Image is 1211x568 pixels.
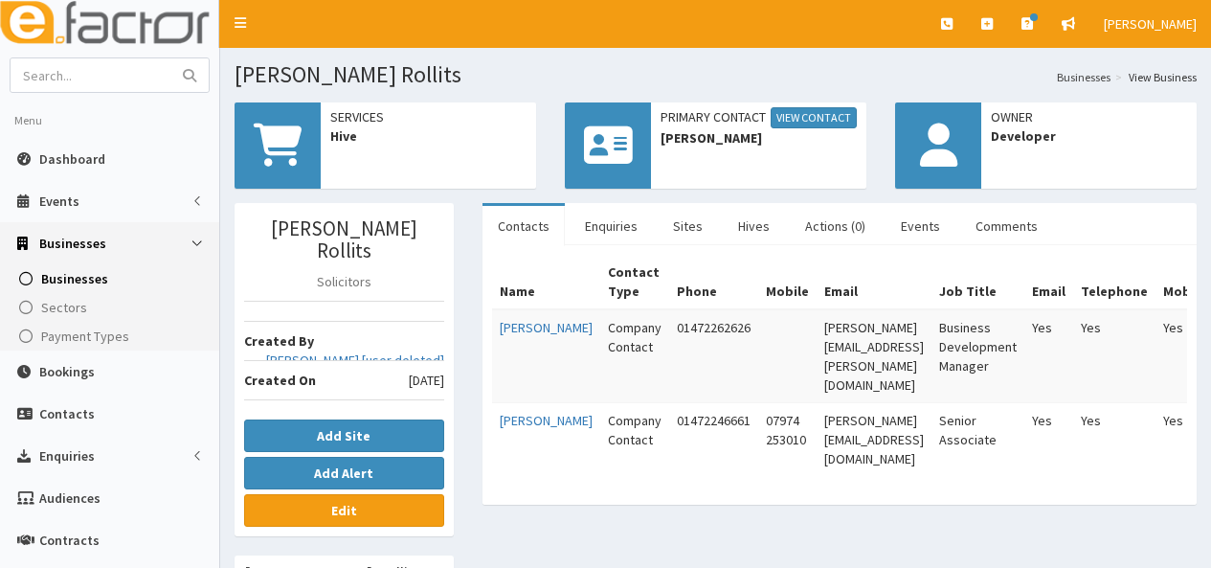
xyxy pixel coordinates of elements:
a: Enquiries [570,206,653,246]
a: [PERSON_NAME] [user deleted] [266,351,444,370]
span: Owner [991,107,1187,126]
td: Yes [1073,403,1155,477]
span: Enquiries [39,447,95,465]
td: 01472262626 [669,309,758,403]
a: Events [886,206,955,246]
span: [DATE] [409,371,444,390]
td: 01472246661 [669,403,758,477]
span: Services [330,107,527,126]
th: Phone [669,255,758,309]
a: Actions (0) [790,206,881,246]
span: Bookings [39,363,95,380]
span: [PERSON_NAME] [1104,15,1197,33]
a: Sites [658,206,718,246]
span: Hive [330,126,527,146]
span: Events [39,193,79,210]
a: Businesses [5,264,219,293]
td: Yes [1024,403,1073,477]
td: [PERSON_NAME][EMAIL_ADDRESS][PERSON_NAME][DOMAIN_NAME] [817,309,931,403]
th: Contact Type [600,255,669,309]
td: Senior Associate [931,403,1024,477]
b: Add Alert [314,465,373,482]
b: Add Site [317,427,370,444]
input: Search... [11,58,171,92]
span: Contacts [39,405,95,422]
span: Businesses [39,235,106,252]
th: Name [492,255,600,309]
a: Edit [244,494,444,527]
span: Developer [991,126,1187,146]
span: Businesses [41,270,108,287]
a: Hives [723,206,785,246]
span: Sectors [41,299,87,316]
td: 07974 253010 [758,403,817,477]
td: Company Contact [600,403,669,477]
b: Created On [244,372,316,389]
a: Contacts [482,206,565,246]
td: Company Contact [600,309,669,403]
td: [PERSON_NAME][EMAIL_ADDRESS][DOMAIN_NAME] [817,403,931,477]
th: Email [817,255,931,309]
p: Solicitors [244,272,444,291]
th: Telephone [1073,255,1155,309]
a: [PERSON_NAME] [500,319,593,336]
th: Mobile [758,255,817,309]
b: Edit [331,502,357,519]
a: [PERSON_NAME] [500,412,593,429]
a: Businesses [1057,69,1110,85]
span: Contracts [39,532,100,549]
li: View Business [1110,69,1197,85]
span: [PERSON_NAME] [661,128,857,148]
td: Business Development Manager [931,309,1024,403]
a: Sectors [5,293,219,322]
h1: [PERSON_NAME] Rollits [235,62,1197,87]
span: Dashboard [39,150,105,168]
a: Comments [960,206,1053,246]
a: Payment Types [5,322,219,351]
h3: [PERSON_NAME] Rollits [244,217,444,261]
span: Audiences [39,489,101,507]
span: Primary Contact [661,107,857,128]
th: Job Title [931,255,1024,309]
b: Created By [244,332,314,350]
td: Yes [1024,309,1073,403]
td: Yes [1073,309,1155,403]
button: Add Alert [244,457,444,489]
a: View Contact [771,107,857,128]
span: Payment Types [41,328,129,345]
th: Email [1024,255,1073,309]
